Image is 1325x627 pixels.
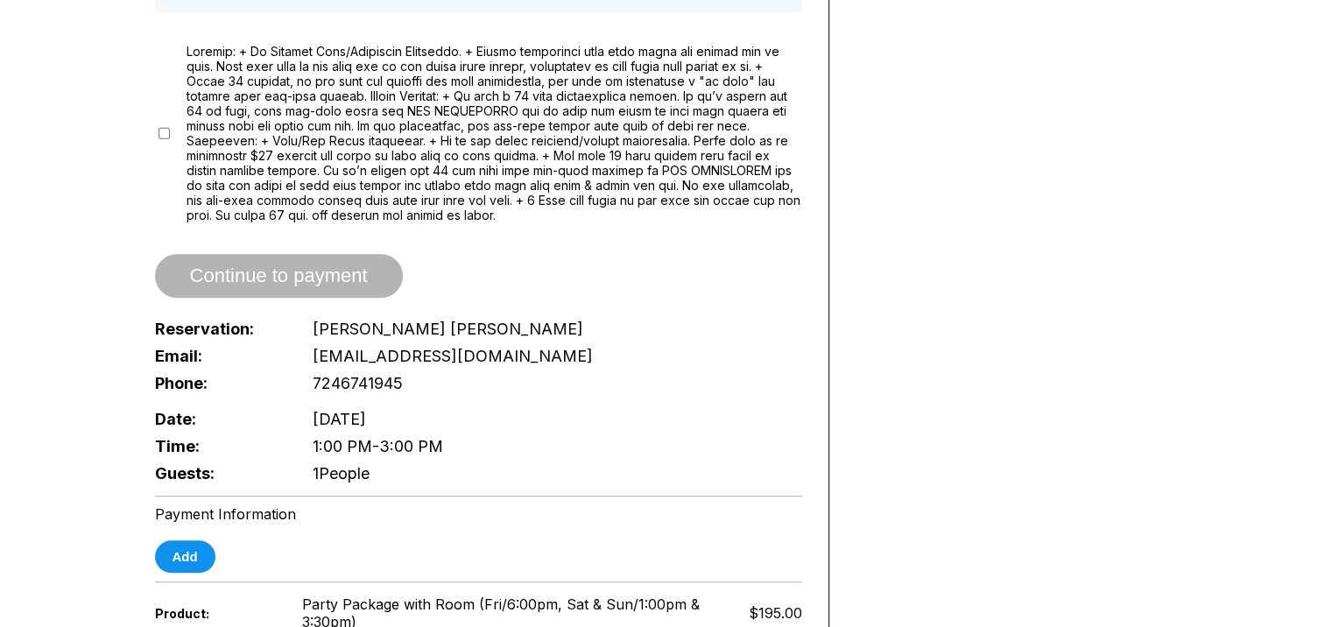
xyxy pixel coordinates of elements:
span: 1:00 PM - 3:00 PM [313,437,443,455]
span: 7246741945 [313,374,403,392]
span: [PERSON_NAME] [PERSON_NAME] [313,320,583,338]
div: Payment Information [155,505,802,523]
label: Loremip: + Do Sitamet Cons/Adipiscin Elitseddo. + Eiusmo temporinci utla etdo magna ali enimad mi... [187,44,802,222]
span: Phone: [155,374,285,392]
span: 1 People [313,464,370,483]
span: [DATE] [313,410,366,428]
span: Reservation: [155,320,285,338]
span: Time: [155,437,285,455]
button: Add [155,540,215,573]
span: Product: [155,606,273,621]
span: Date: [155,410,285,428]
span: Email: [155,347,285,365]
span: Guests: [155,464,285,483]
span: [EMAIL_ADDRESS][DOMAIN_NAME] [313,347,593,365]
span: $195.00 [749,604,802,622]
